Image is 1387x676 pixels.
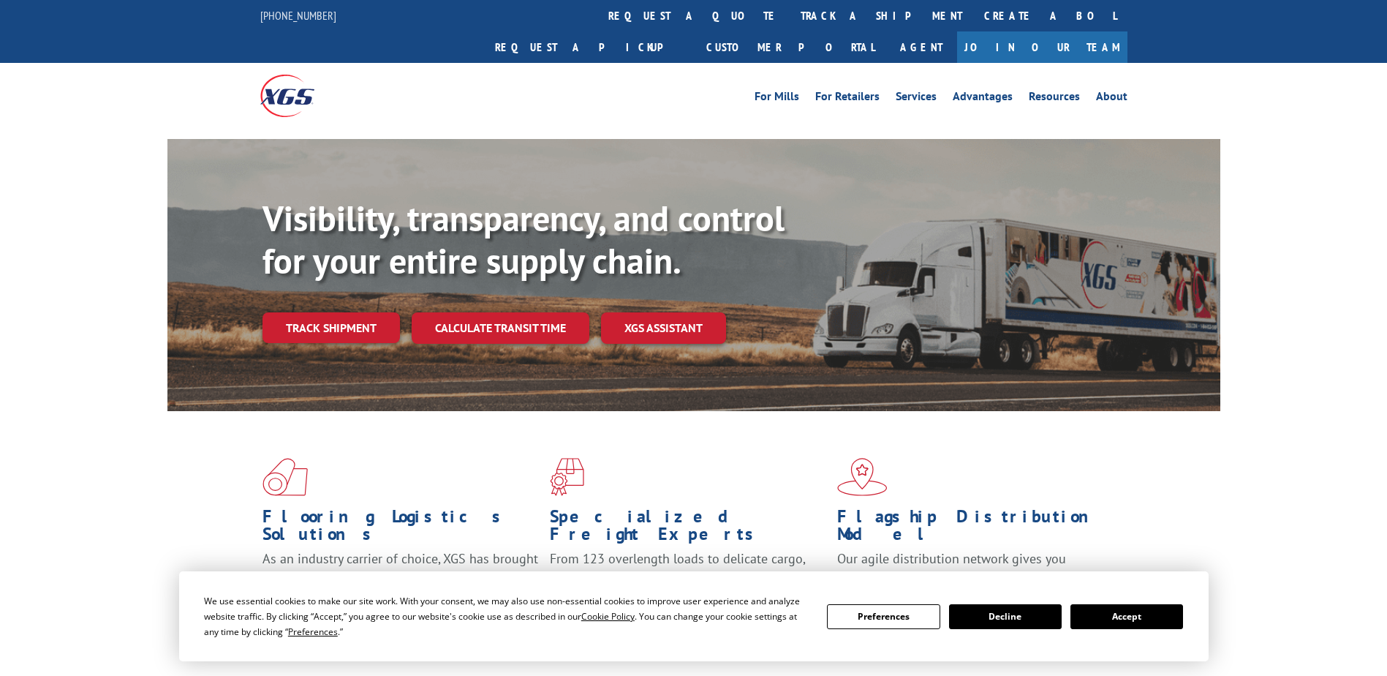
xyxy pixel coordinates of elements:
a: About [1096,91,1127,107]
button: Preferences [827,604,940,629]
div: We use essential cookies to make our site work. With your consent, we may also use non-essential ... [204,593,809,639]
a: Services [896,91,937,107]
a: Request a pickup [484,31,695,63]
a: For Mills [755,91,799,107]
a: Advantages [953,91,1013,107]
p: From 123 overlength loads to delicate cargo, our experienced staff knows the best way to move you... [550,550,826,615]
h1: Specialized Freight Experts [550,508,826,550]
a: Agent [885,31,957,63]
a: Resources [1029,91,1080,107]
span: Our agile distribution network gives you nationwide inventory management on demand. [837,550,1106,585]
a: Track shipment [262,312,400,343]
a: XGS ASSISTANT [601,312,726,344]
button: Accept [1070,604,1183,629]
h1: Flooring Logistics Solutions [262,508,539,550]
button: Decline [949,604,1062,629]
a: Calculate transit time [412,312,589,344]
img: xgs-icon-total-supply-chain-intelligence-red [262,458,308,496]
a: Customer Portal [695,31,885,63]
a: Join Our Team [957,31,1127,63]
h1: Flagship Distribution Model [837,508,1114,550]
a: [PHONE_NUMBER] [260,8,336,23]
span: Cookie Policy [581,610,635,623]
div: Cookie Consent Prompt [179,571,1209,661]
span: Preferences [288,626,338,638]
span: As an industry carrier of choice, XGS has brought innovation and dedication to flooring logistics... [262,550,538,602]
b: Visibility, transparency, and control for your entire supply chain. [262,195,785,283]
img: xgs-icon-flagship-distribution-model-red [837,458,888,496]
img: xgs-icon-focused-on-flooring-red [550,458,584,496]
a: For Retailers [815,91,880,107]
